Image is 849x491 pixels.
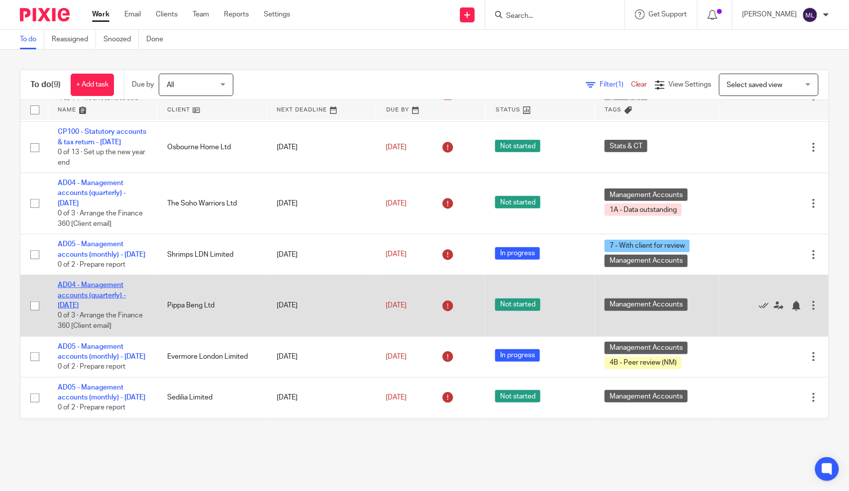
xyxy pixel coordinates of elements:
[605,357,682,369] span: 4B - Peer review (NM)
[605,140,647,152] span: Stats & CT
[267,275,376,336] td: [DATE]
[495,196,540,208] span: Not started
[616,81,624,88] span: (1)
[605,342,688,354] span: Management Accounts
[264,9,290,19] a: Settings
[386,251,407,258] span: [DATE]
[58,210,143,227] span: 0 of 3 · Arrange the Finance 360 [Client email]
[157,336,267,377] td: Evermore London Limited
[132,80,154,90] p: Due by
[267,173,376,234] td: [DATE]
[52,30,96,49] a: Reassigned
[193,9,209,19] a: Team
[58,384,145,401] a: AD05 - Management accounts (monthly) - [DATE]
[495,298,540,311] span: Not started
[58,404,125,411] span: 0 of 2 · Prepare report
[104,30,139,49] a: Snoozed
[267,418,376,459] td: [DATE]
[631,81,647,88] a: Clear
[386,394,407,401] span: [DATE]
[146,30,171,49] a: Done
[92,9,109,19] a: Work
[20,8,70,21] img: Pixie
[605,107,622,112] span: Tags
[605,255,688,267] span: Management Accounts
[58,282,126,309] a: AD04 - Management accounts (quarterly) - [DATE]
[600,81,631,88] span: Filter
[267,234,376,275] td: [DATE]
[58,363,125,370] span: 0 of 2 · Prepare report
[58,343,145,360] a: AD05 - Management accounts (monthly) - [DATE]
[727,82,783,89] span: Select saved view
[605,203,682,216] span: 1A - Data outstanding
[157,234,267,275] td: Shrimps LDN Limited
[124,9,141,19] a: Email
[505,12,595,21] input: Search
[495,349,540,362] span: In progress
[167,82,174,89] span: All
[386,302,407,309] span: [DATE]
[386,200,407,207] span: [DATE]
[58,312,143,330] span: 0 of 3 · Arrange the Finance 360 [Client email]
[267,122,376,173] td: [DATE]
[605,390,688,402] span: Management Accounts
[267,336,376,377] td: [DATE]
[605,240,690,252] span: 7 - With client for review
[58,261,125,268] span: 0 of 2 · Prepare report
[157,377,267,418] td: Sedilia Limited
[30,80,61,90] h1: To do
[224,9,249,19] a: Reports
[156,9,178,19] a: Clients
[605,298,688,311] span: Management Accounts
[495,390,540,402] span: Not started
[495,140,540,152] span: Not started
[58,241,145,258] a: AD05 - Management accounts (monthly) - [DATE]
[157,173,267,234] td: The Soho Warriors Ltd
[58,128,146,145] a: CP100 - Statutory accounts & tax return - [DATE]
[157,418,267,459] td: [PERSON_NAME] Ltd
[386,353,407,360] span: [DATE]
[759,300,774,310] a: Mark as done
[71,74,114,96] a: + Add task
[802,7,818,23] img: svg%3E
[58,180,126,207] a: AD04 - Management accounts (quarterly) - [DATE]
[267,377,376,418] td: [DATE]
[386,144,407,151] span: [DATE]
[51,81,61,89] span: (9)
[58,149,145,166] span: 0 of 13 · Set up the new year end
[669,81,712,88] span: View Settings
[20,30,44,49] a: To do
[743,9,797,19] p: [PERSON_NAME]
[157,122,267,173] td: Osbourne Home Ltd
[649,11,687,18] span: Get Support
[605,189,688,201] span: Management Accounts
[495,247,540,260] span: In progress
[157,275,267,336] td: Pippa Beng Ltd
